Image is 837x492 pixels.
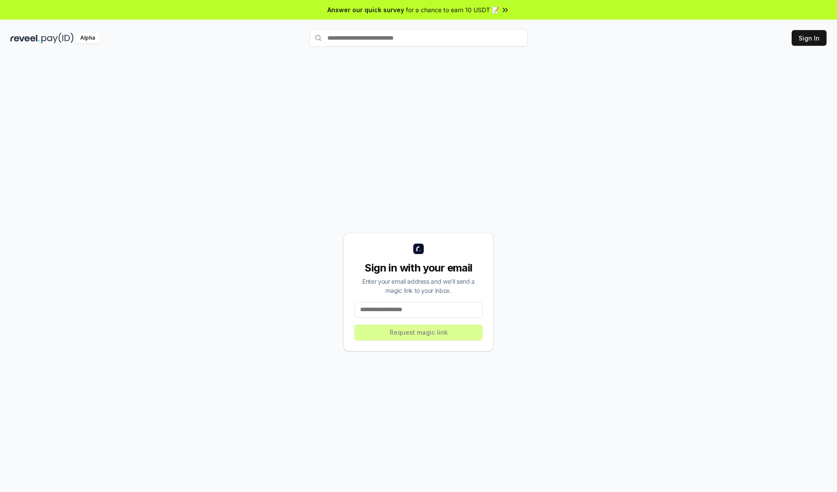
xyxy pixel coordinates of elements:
div: Enter your email address and we’ll send a magic link to your inbox. [354,277,483,295]
div: Alpha [75,33,100,44]
img: reveel_dark [10,33,40,44]
span: for a chance to earn 10 USDT 📝 [406,5,499,14]
img: pay_id [41,33,74,44]
img: logo_small [413,244,424,254]
div: Sign in with your email [354,261,483,275]
span: Answer our quick survey [327,5,404,14]
button: Sign In [792,30,827,46]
